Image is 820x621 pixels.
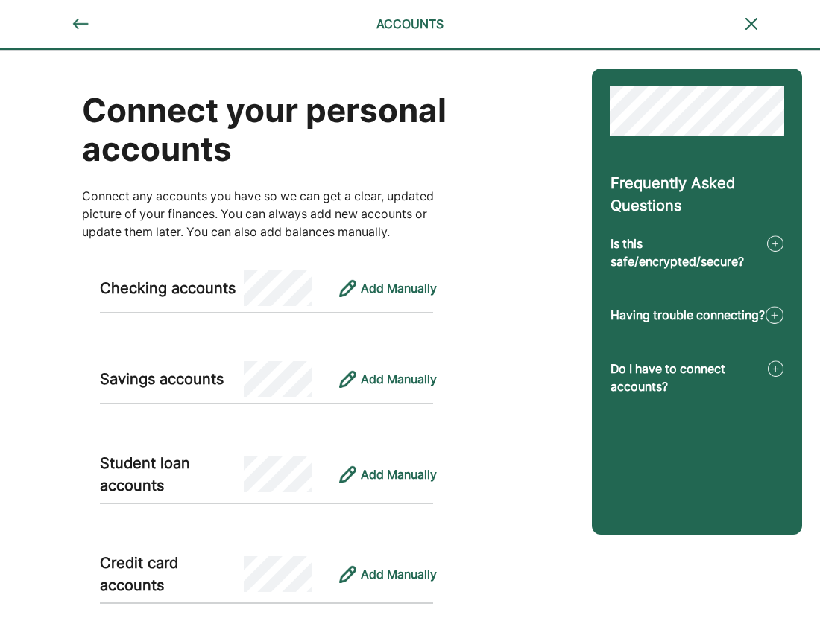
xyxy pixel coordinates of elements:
[611,360,768,395] div: Do I have to connect accounts?
[361,465,437,483] div: Add Manually
[361,279,437,297] div: Add Manually
[611,235,767,270] div: Is this safe/encrypted/secure?
[361,565,437,583] div: Add Manually
[100,552,244,596] div: Credit card accounts
[82,91,451,170] div: Connect your personal accounts
[82,187,451,241] div: Connect any accounts you have so we can get a clear, updated picture of your finances. You can al...
[100,277,244,299] div: Checking accounts
[611,306,765,324] div: Having trouble connecting?
[100,368,244,390] div: Savings accounts
[100,452,244,497] div: Student loan accounts
[361,370,437,388] div: Add Manually
[294,15,526,33] div: ACCOUNTS
[611,172,783,217] div: Frequently Asked Questions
